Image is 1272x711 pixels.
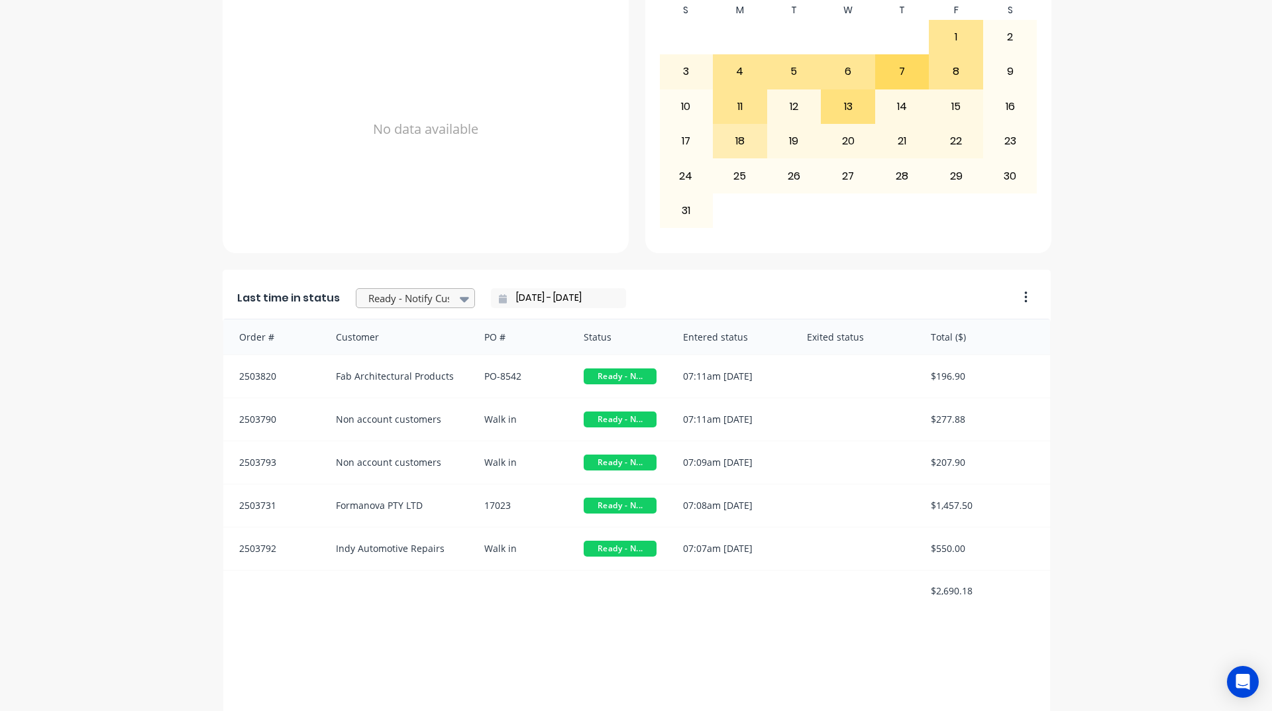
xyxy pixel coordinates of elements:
div: $550.00 [918,527,1050,570]
div: S [659,1,714,20]
span: Ready - N... [584,541,657,557]
div: 4 [714,55,767,88]
div: 07:07am [DATE] [670,527,794,570]
div: 17023 [471,484,570,527]
div: 12 [768,90,821,123]
div: 11 [714,90,767,123]
div: T [875,1,929,20]
div: 26 [768,159,821,192]
div: 10 [660,90,713,123]
div: 17 [660,125,713,158]
div: S [983,1,1037,20]
div: 29 [929,159,982,192]
span: Ready - N... [584,498,657,514]
div: 07:11am [DATE] [670,355,794,398]
div: Non account customers [323,398,472,441]
div: 30 [984,159,1037,192]
div: 21 [876,125,929,158]
div: 2 [984,21,1037,54]
span: Ready - N... [584,368,657,384]
div: 2503793 [223,441,323,484]
div: Formanova PTY LTD [323,484,472,527]
div: 20 [821,125,874,158]
div: 15 [929,90,982,123]
input: Filter by date [507,288,621,308]
span: Last time in status [237,290,340,306]
div: Walk in [471,398,570,441]
div: 2503792 [223,527,323,570]
div: 16 [984,90,1037,123]
div: 14 [876,90,929,123]
div: $207.90 [918,441,1050,484]
div: Indy Automotive Repairs [323,527,472,570]
div: 5 [768,55,821,88]
div: $2,690.18 [918,571,1050,611]
div: 23 [984,125,1037,158]
div: 07:08am [DATE] [670,484,794,527]
div: 31 [660,194,713,227]
div: 25 [714,159,767,192]
div: Total ($) [918,319,1050,355]
div: 2503820 [223,355,323,398]
div: 8 [929,55,982,88]
div: 07:11am [DATE] [670,398,794,441]
div: Exited status [794,319,918,355]
div: 2503790 [223,398,323,441]
div: 3 [660,55,713,88]
div: Walk in [471,527,570,570]
span: Ready - N... [584,455,657,470]
div: $277.88 [918,398,1050,441]
div: 9 [984,55,1037,88]
div: 22 [929,125,982,158]
div: PO-8542 [471,355,570,398]
div: $196.90 [918,355,1050,398]
div: Entered status [670,319,794,355]
div: PO # [471,319,570,355]
div: Order # [223,319,323,355]
div: Open Intercom Messenger [1227,666,1259,698]
div: 07:09am [DATE] [670,441,794,484]
div: 27 [821,159,874,192]
div: No data available [237,1,615,258]
div: 7 [876,55,929,88]
div: M [713,1,767,20]
div: F [929,1,983,20]
div: 13 [821,90,874,123]
div: $1,457.50 [918,484,1050,527]
div: Status [570,319,670,355]
div: 19 [768,125,821,158]
div: Non account customers [323,441,472,484]
div: 1 [929,21,982,54]
div: Customer [323,319,472,355]
div: 18 [714,125,767,158]
div: 24 [660,159,713,192]
div: W [821,1,875,20]
div: T [767,1,821,20]
div: 28 [876,159,929,192]
div: 6 [821,55,874,88]
div: 2503731 [223,484,323,527]
div: Fab Architectural Products [323,355,472,398]
div: Walk in [471,441,570,484]
span: Ready - N... [584,411,657,427]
